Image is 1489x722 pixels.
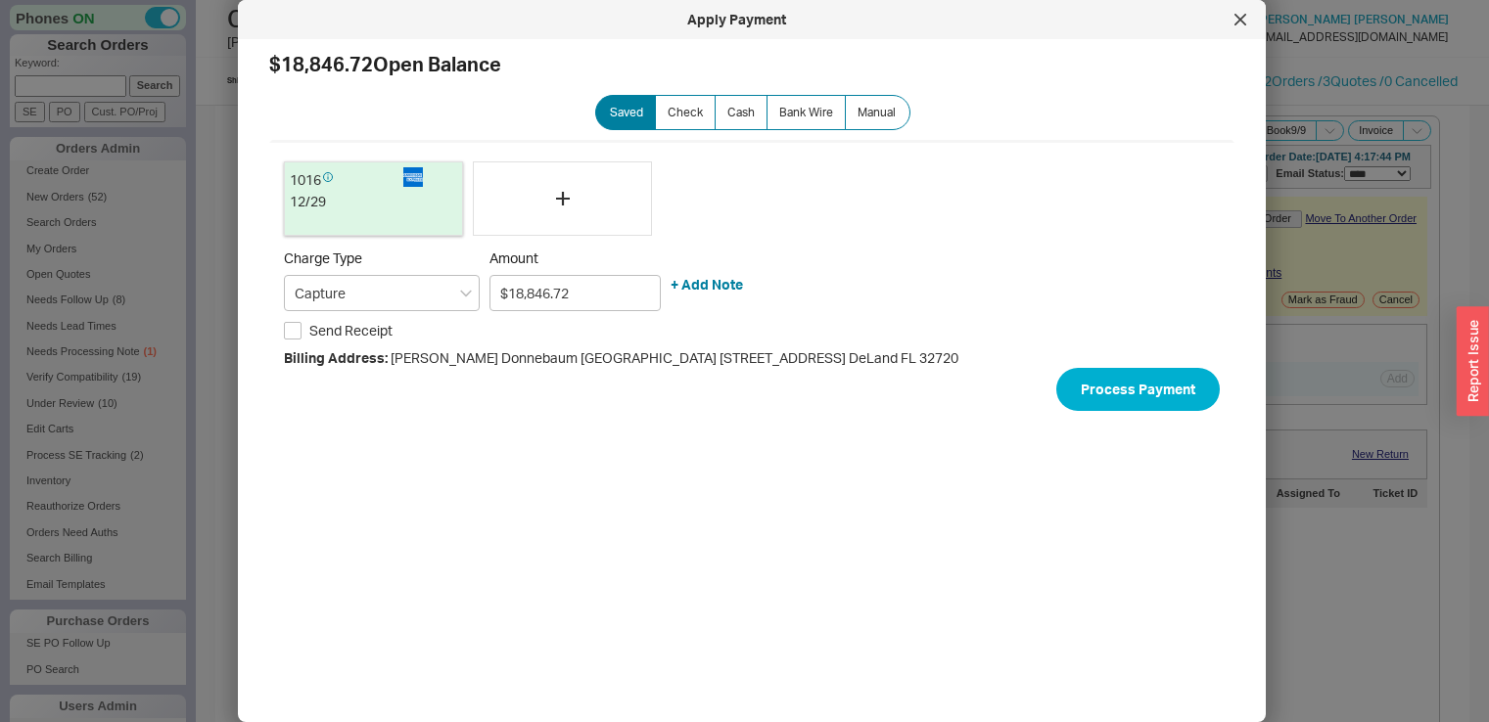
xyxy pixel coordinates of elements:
[1056,368,1220,411] button: Process Payment
[248,10,1225,29] div: Apply Payment
[610,105,643,120] span: Saved
[489,275,661,311] input: Amount
[290,192,457,211] div: 12 / 29
[460,290,472,297] svg: open menu
[309,321,393,340] span: Send Receipt
[668,105,703,120] span: Check
[858,105,896,120] span: Manual
[489,249,661,267] span: Amount
[284,322,302,339] input: Send Receipt
[727,105,755,120] span: Cash
[779,105,833,120] span: Bank Wire
[671,275,743,294] button: + Add Note
[1081,378,1195,401] span: Process Payment
[284,275,480,311] input: Select...
[284,249,362,266] span: Charge Type
[284,349,388,366] span: Billing Address:
[284,348,1220,368] div: [PERSON_NAME] Donnebaum [GEOGRAPHIC_DATA] [STREET_ADDRESS] DeLand FL 32720
[269,55,1234,74] h2: $18,846.72 Open Balance
[290,167,401,192] div: 1016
